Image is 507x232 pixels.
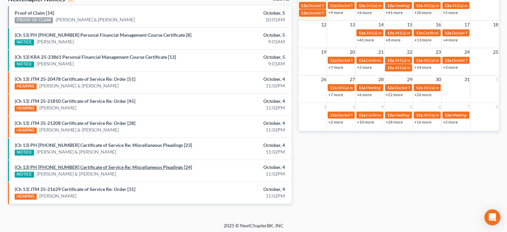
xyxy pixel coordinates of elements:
a: (Ch 13) PH [PHONE_NUMBER] Certificate of Service Re: Miscellaneous Pleadings [24] [15,164,192,170]
div: HEARING [15,194,37,200]
div: HEARING [15,105,37,111]
div: 9:01AM [199,38,285,45]
span: 6 [437,103,441,111]
span: 12a [416,30,422,35]
span: 2 [323,103,327,111]
a: (Ch 13) PH [PHONE_NUMBER] Certificate of Service Re: Miscellaneous Pleadings [23] [15,142,192,148]
div: 11:02PM [199,193,285,199]
span: 8 [495,103,499,111]
a: (Ch 13) JTM 25-20478 Certificate of Service Re: Order [51] [15,76,135,82]
span: 12a [444,3,451,8]
span: 12a [358,58,365,63]
span: 12a [330,3,336,8]
span: 341(a) meeting for Spenser Love Sr. & [PERSON_NAME] Love [366,3,471,8]
span: 12a [330,112,336,118]
a: (Ch 13) JTM 25-21208 Certificate of Service Re: Order [28] [15,120,135,126]
a: +2 more [357,65,371,70]
span: 30 [435,75,441,83]
span: 12a [358,85,365,90]
div: October, 4 [199,76,285,82]
span: 12a [387,3,394,8]
span: 12 [320,21,327,29]
span: 341(a) meeting for [PERSON_NAME] [366,30,430,35]
span: 14 [377,21,384,29]
span: 12a [444,30,451,35]
span: 12a [416,85,422,90]
span: 29 [406,75,413,83]
div: October, 4 [199,142,285,149]
span: 12a [358,3,365,8]
span: 3 [351,103,355,111]
span: 4 [380,103,384,111]
div: October, 4 [199,98,285,104]
span: 17 [463,21,470,29]
div: 9:01AM [199,60,285,67]
span: 25 [492,48,499,56]
div: October, 4 [199,120,285,127]
a: +13 more [414,37,431,42]
span: 12a [358,30,365,35]
span: 31 [463,75,470,83]
span: Confirmation hearing for [PERSON_NAME] & [PERSON_NAME] [366,112,477,118]
a: +7 more [328,92,343,97]
span: 1 [495,75,499,83]
span: 341(a) meeting for [PERSON_NAME] [394,58,459,63]
span: 22 [406,48,413,56]
div: 11:02PM [199,171,285,177]
a: +3 more [443,65,457,70]
span: 12a [416,3,422,8]
span: 341(a) meeting for [PERSON_NAME] [423,58,487,63]
span: 20 [349,48,355,56]
span: 341(a) meeting for [PERSON_NAME] & [PERSON_NAME] [337,85,437,90]
span: 24 [463,48,470,56]
a: (Ch 13) PH [PHONE_NUMBER] Personal Financial Management Course Certificate [8] [15,32,191,38]
span: 12a [387,112,394,118]
span: 7 [466,103,470,111]
span: 28 [377,75,384,83]
span: Meeting for [PERSON_NAME] [366,85,418,90]
span: 13 [349,21,355,29]
a: [PERSON_NAME] & [PERSON_NAME] [37,149,116,155]
div: October, 5 [199,10,285,16]
span: 19 [320,48,327,56]
span: Docket Text: for [PERSON_NAME] & [PERSON_NAME] [394,85,489,90]
span: 27 [349,75,355,83]
a: [PERSON_NAME] [39,104,76,111]
div: NOTICE [15,39,34,45]
span: 12a [301,10,308,15]
a: +2 more [328,120,343,125]
div: PROOF OF CLAIM [15,17,53,23]
a: [PERSON_NAME] [39,193,76,199]
span: Docket Text: for [PERSON_NAME] [337,58,397,63]
a: +9 more [328,10,343,15]
span: Docket Text: for [PERSON_NAME] [337,112,397,118]
a: +10 more [357,120,374,125]
div: Open Intercom Messenger [484,209,500,225]
div: NOTICE [15,150,34,156]
span: Docket Text: for [PERSON_NAME] [308,10,368,15]
a: +14 more [414,65,431,70]
div: NOTICE [15,61,34,67]
span: 12a [387,65,394,70]
span: 5 [409,103,413,111]
span: 12a [444,112,451,118]
a: [PERSON_NAME] [37,38,74,45]
span: 12a [330,85,336,90]
span: 12a [444,58,451,63]
a: +16 more [414,120,431,125]
a: (Ch 13) JTM 25-21629 Certificate of Service Re: Order [31] [15,186,135,192]
span: 341(a) meeting for [PERSON_NAME] & [PERSON_NAME] [394,30,494,35]
div: October, 5 [199,32,285,38]
span: 12a [358,112,365,118]
span: 12a [416,58,422,63]
div: 10:01AM [199,16,285,23]
a: +28 more [385,120,402,125]
div: NOTICE [15,172,34,178]
span: 12a [387,30,394,35]
a: +41 more [385,10,402,15]
a: +6 more [357,92,371,97]
span: Confirmation hearing for [PERSON_NAME] [366,58,441,63]
span: 18 [492,21,499,29]
span: 12a [330,58,336,63]
a: +20 more [414,10,431,15]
